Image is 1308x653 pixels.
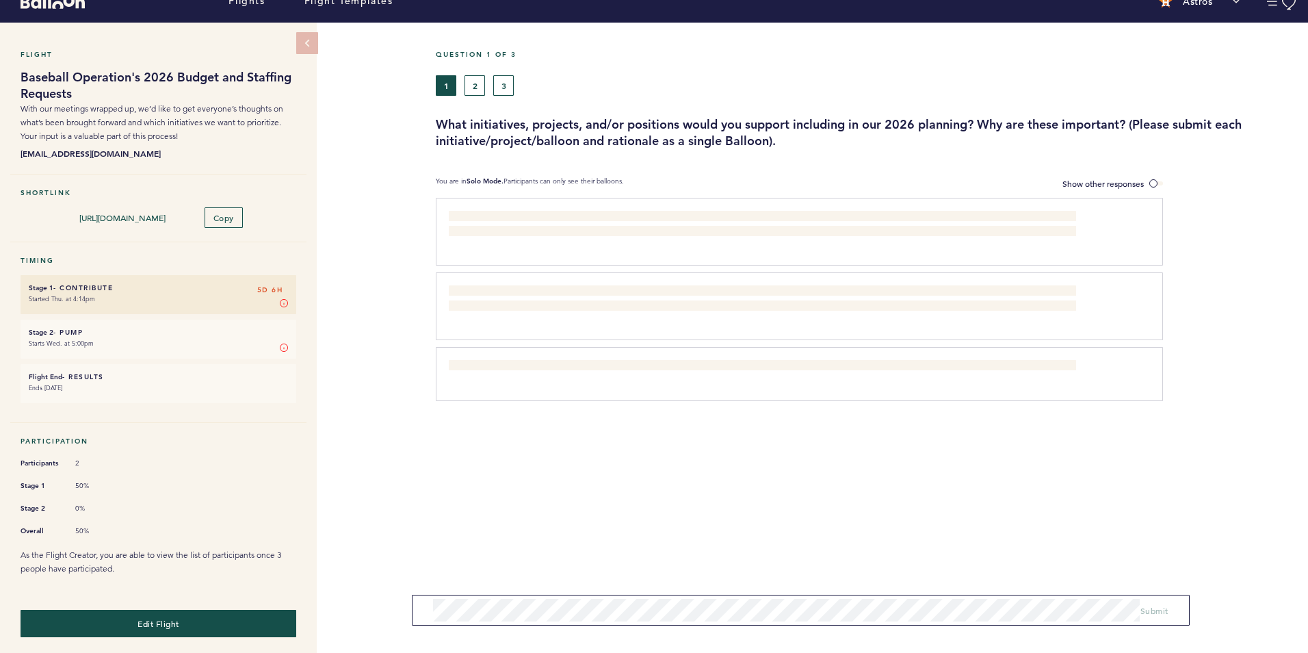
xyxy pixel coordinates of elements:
time: Started Thu. at 4:14pm [29,294,95,303]
h3: What initiatives, projects, and/or positions would you support including in our 2026 planning? Wh... [436,116,1298,149]
p: You are in Participants can only see their balloons. [436,177,624,191]
span: Copy [213,212,234,223]
b: [EMAIL_ADDRESS][DOMAIN_NAME] [21,146,296,160]
span: Stage 1 [21,479,62,493]
button: Edit Flight [21,610,296,637]
span: 0% [75,504,116,513]
h5: Timing [21,256,296,265]
small: Stage 2 [29,328,53,337]
span: 5D 6H [257,283,283,297]
span: Participants [21,457,62,470]
h5: Question 1 of 3 [436,50,1298,59]
time: Ends [DATE] [29,383,62,392]
button: 1 [436,75,456,96]
button: 3 [493,75,514,96]
p: As the Flight Creator, you are able to view the list of participants once 3 people have participa... [21,548,296,576]
span: Overall [21,524,62,538]
button: Copy [205,207,243,228]
span: BlastMotion - Seems like our goals from last year were successful and buy-in has increased. [449,361,782,372]
span: 50% [75,526,116,536]
h6: - Results [29,372,288,381]
span: Stage 2 [21,502,62,515]
time: Starts Wed. at 5:00pm [29,339,94,348]
span: Show other responses [1062,178,1144,189]
button: Submit [1140,604,1168,617]
h5: Participation [21,437,296,446]
b: Solo Mode. [467,177,503,185]
h1: Baseball Operation's 2026 Budget and Staffing Requests [21,69,296,102]
span: Submit [1140,605,1168,616]
span: Finding a role for [PERSON_NAME], whether in ML Ops or elsewhere. He's been excellent and think i... [449,287,1049,311]
button: 2 [465,75,485,96]
span: Rehab Bullpen Catcher/Coach - Optimize current staff to prioritize their role/responsibilities an... [449,212,1071,237]
small: Stage 1 [29,283,53,292]
span: 2 [75,459,116,468]
span: 50% [75,481,116,491]
h5: Flight [21,50,296,59]
h6: - Pump [29,328,288,337]
h5: Shortlink [21,188,296,197]
span: Edit Flight [138,618,179,629]
h6: - Contribute [29,283,288,292]
small: Flight End [29,372,62,381]
span: With our meetings wrapped up, we’d like to get everyone’s thoughts on what’s been brought forward... [21,103,283,141]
